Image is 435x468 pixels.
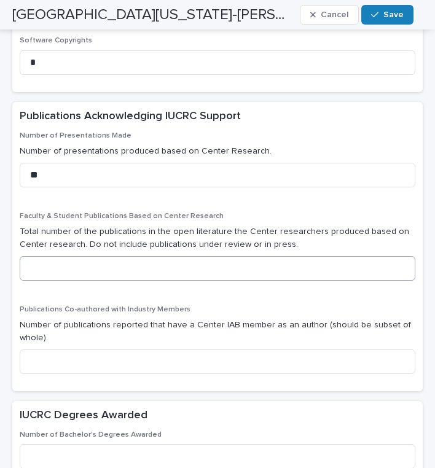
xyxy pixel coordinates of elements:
[20,145,415,158] p: Number of presentations produced based on Center Research.
[20,37,92,44] span: Software Copyrights
[20,408,147,423] h2: IUCRC Degrees Awarded
[383,10,404,19] span: Save
[12,6,295,24] h2: University of California-Davis - Hardware and Embedded Systems Security and Trust, FY2024-2025
[20,109,241,124] h2: Publications Acknowledging IUCRC Support
[20,225,415,251] p: Total number of the publications in the open literature the Center researchers produced based on ...
[20,132,131,139] span: Number of Presentations Made
[20,213,224,220] span: Faculty & Student Publications Based on Center Research
[300,5,359,25] button: Cancel
[20,306,190,313] span: Publications Co-authored with Industry Members
[20,431,162,439] span: Number of Bachelor's Degrees Awarded
[361,5,413,25] button: Save
[321,10,348,19] span: Cancel
[20,319,415,345] p: Number of publications reported that have a Center IAB member as an author (should be subset of w...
